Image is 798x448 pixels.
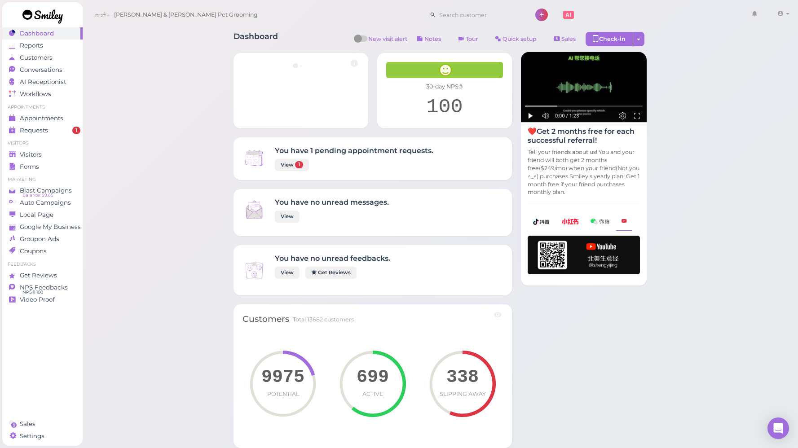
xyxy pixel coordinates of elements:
a: Reports [2,40,83,52]
span: Reports [20,42,43,49]
img: Inbox [242,198,266,221]
img: wechat-a99521bb4f7854bbf8f190d1356e2cdb.png [591,219,609,224]
span: Google My Business [20,223,81,231]
span: Requests [20,127,48,134]
h1: Dashboard [234,32,278,48]
span: NPS Feedbacks [20,284,68,291]
a: View [275,211,300,223]
h4: You have no unread feedbacks. [275,254,390,263]
a: Video Proof [2,294,83,306]
img: xhs-786d23addd57f6a2be217d5a65f4ab6b.png [562,219,579,224]
h4: You have 1 pending appointment requests. [275,146,433,155]
a: Settings [2,430,83,442]
li: Marketing [2,176,83,183]
a: View 1 [275,159,309,171]
a: Visitors [2,149,83,161]
a: Appointments [2,112,83,124]
a: Quick setup [488,32,544,46]
a: Google My Business [2,221,83,233]
div: Customers [242,313,289,325]
a: Groupon Ads [2,233,83,245]
span: Customers [20,54,53,61]
h4: ❤️Get 2 months free for each successful referral! [528,127,640,144]
a: Auto Campaigns [2,197,83,209]
span: Balance: $9.65 [22,192,53,199]
a: Customers [2,52,83,64]
div: Total 13682 customers [293,316,354,324]
a: NPS Feedbacks NPS® 100 [2,281,83,294]
button: Notes [410,32,449,46]
span: Conversations [20,66,62,74]
span: Blast Campaigns [20,187,72,194]
span: Forms [20,163,39,171]
a: View [275,267,300,279]
span: Sales [20,420,35,428]
img: douyin-2727e60b7b0d5d1bbe969c21619e8014.png [533,219,550,225]
span: AI Receptionist [20,78,66,86]
a: AI Receptionist [2,76,83,88]
img: AI receptionist [521,52,647,123]
p: Tell your friends about us! You and your friend will both get 2 months free($249/mo) when your fr... [528,148,640,196]
span: Dashboard [20,30,54,37]
a: Get Reviews [305,267,357,279]
span: 1 [295,161,303,168]
span: New visit alert [368,35,407,48]
a: Coupons [2,245,83,257]
h4: You have no unread messages. [275,198,389,206]
span: Appointments [20,114,63,122]
a: Forms [2,161,83,173]
a: Dashboard [2,27,83,40]
input: Search customer [436,8,523,22]
a: Local Page [2,209,83,221]
span: Visitors [20,151,42,158]
li: Feedbacks [2,261,83,268]
a: Sales [2,418,83,430]
div: Check-in [586,32,633,46]
span: 1 [72,127,80,135]
div: 100 [386,95,503,119]
span: Workflows [20,90,51,98]
a: Get Reviews [2,269,83,281]
span: Coupons [20,247,47,255]
a: Requests 1 [2,124,83,136]
img: youtube-h-92280983ece59b2848f85fc261e8ffad.png [528,236,640,274]
span: Get Reviews [20,272,57,279]
li: Visitors [2,140,83,146]
span: Sales [561,35,576,42]
span: Local Page [20,211,53,219]
img: Inbox [242,259,266,282]
a: Conversations [2,64,83,76]
span: Video Proof [20,296,55,303]
span: NPS® 100 [22,289,43,296]
a: Blast Campaigns Balance: $9.65 [2,184,83,197]
div: Open Intercom Messenger [767,417,789,439]
span: Groupon Ads [20,235,59,243]
div: 30-day NPS® [386,83,503,91]
a: Workflows [2,88,83,100]
a: Sales [547,32,583,46]
a: Tour [451,32,485,46]
span: Settings [20,432,44,440]
li: Appointments [2,104,83,110]
img: Inbox [242,146,266,170]
span: [PERSON_NAME] & [PERSON_NAME] Pet Grooming [114,2,258,27]
span: Auto Campaigns [20,199,71,206]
